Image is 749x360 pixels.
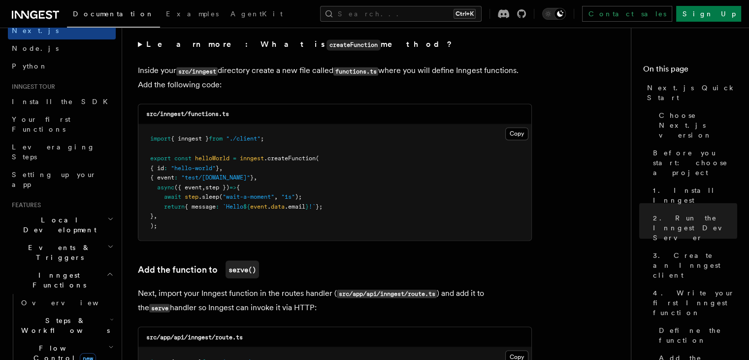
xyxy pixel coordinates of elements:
[12,143,95,161] span: Leveraging Steps
[150,222,157,229] span: );
[230,10,283,18] span: AgentKit
[316,154,319,161] span: (
[160,3,225,27] a: Examples
[150,212,154,219] span: }
[305,203,309,210] span: }
[226,135,261,142] span: "./client"
[17,294,116,312] a: Overview
[164,193,181,200] span: await
[219,193,223,200] span: (
[150,164,164,171] span: { id
[12,171,97,188] span: Setting up your app
[8,138,116,166] a: Leveraging Steps
[8,211,116,239] button: Local Development
[649,247,737,284] a: 3. Create an Inngest client
[261,135,264,142] span: ;
[333,67,378,75] code: functions.ts
[195,154,229,161] span: helloWorld
[157,183,174,190] span: async
[254,174,257,180] span: ,
[12,62,48,70] span: Python
[138,64,532,92] p: Inside your directory create a new file called where you will define Inngest functions. Add the f...
[21,299,123,307] span: Overview
[185,203,216,210] span: { message
[243,203,250,210] span: ${
[8,215,107,235] span: Local Development
[12,98,114,106] span: Install the SDK
[649,181,737,209] a: 1. Install Inngest
[643,79,737,107] a: Next.js Quick Start
[542,8,566,20] button: Toggle dark mode
[174,154,192,161] span: const
[8,93,116,110] a: Install the SDK
[8,243,107,262] span: Events & Triggers
[337,289,437,298] code: src/app/api/inngest/route.ts
[138,37,532,52] summary: Learn more: What iscreateFunctionmethod?
[209,135,223,142] span: from
[164,203,185,210] span: return
[236,183,240,190] span: {
[655,107,737,144] a: Choose Next.js version
[171,135,209,142] span: { inngest }
[150,174,174,180] span: { event
[250,174,254,180] span: }
[12,44,59,52] span: Node.js
[240,154,264,161] span: inngest
[281,193,295,200] span: "1s"
[205,183,229,190] span: step })
[149,304,170,312] code: serve
[647,83,737,103] span: Next.js Quick Start
[8,266,116,294] button: Inngest Functions
[216,203,219,210] span: :
[309,203,316,210] span: !`
[505,127,528,140] button: Copy
[181,174,250,180] span: "test/[DOMAIN_NAME]"
[176,67,218,75] code: src/inngest
[219,164,223,171] span: ,
[73,10,154,18] span: Documentation
[233,154,236,161] span: =
[154,212,157,219] span: ,
[295,193,302,200] span: );
[454,9,476,19] kbd: Ctrl+K
[185,193,198,200] span: step
[8,57,116,75] a: Python
[226,260,259,278] code: serve()
[8,83,55,91] span: Inngest tour
[316,203,323,210] span: };
[198,193,219,200] span: .sleep
[174,183,202,190] span: ({ event
[649,144,737,181] a: Before you start: choose a project
[676,6,741,22] a: Sign Up
[146,333,243,340] code: src/app/api/inngest/route.ts
[67,3,160,28] a: Documentation
[655,322,737,349] a: Define the function
[8,39,116,57] a: Node.js
[12,27,59,35] span: Next.js
[8,201,41,209] span: Features
[174,174,178,180] span: :
[271,203,285,210] span: data
[653,185,737,205] span: 1. Install Inngest
[8,110,116,138] a: Your first Functions
[164,164,167,171] span: :
[146,39,454,49] strong: Learn more: What is method?
[649,209,737,247] a: 2. Run the Inngest Dev Server
[320,6,482,22] button: Search...Ctrl+K
[171,164,216,171] span: "hello-world"
[202,183,205,190] span: ,
[653,148,737,178] span: Before you start: choose a project
[150,135,171,142] span: import
[267,203,271,210] span: .
[250,203,267,210] span: event
[146,110,229,117] code: src/inngest/functions.ts
[138,286,532,315] p: Next, import your Inngest function in the routes handler ( ) and add it to the handler so Inngest...
[12,115,70,133] span: Your first Functions
[216,164,219,171] span: }
[649,284,737,322] a: 4. Write your first Inngest function
[17,312,116,339] button: Steps & Workflows
[8,239,116,266] button: Events & Triggers
[653,251,737,280] span: 3. Create an Inngest client
[274,193,278,200] span: ,
[17,316,110,335] span: Steps & Workflows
